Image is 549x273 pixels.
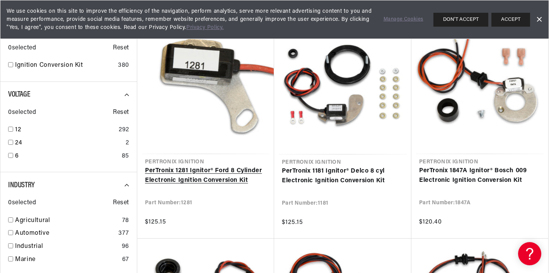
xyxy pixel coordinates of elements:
[15,125,116,135] a: 12
[15,216,119,226] a: Agricultural
[122,151,129,161] div: 85
[15,229,115,239] a: Automotive
[118,229,129,239] div: 377
[282,166,404,186] a: PerTronix 1181 Ignitor® Delco 8 cyl Electronic Ignition Conversion Kit
[119,125,129,135] div: 292
[15,138,123,148] a: 24
[8,181,35,189] span: Industry
[15,255,119,265] a: Marine
[113,108,129,118] span: Reset
[419,166,540,186] a: PerTronix 1847A Ignitor® Bosch 009 Electronic Ignition Conversion Kit
[145,166,266,186] a: PerTronix 1281 Ignitor® Ford 8 Cylinder Electronic Ignition Conversion Kit
[491,13,530,27] button: ACCEPT
[118,61,129,71] div: 380
[186,25,224,31] a: Privacy Policy.
[122,216,129,226] div: 78
[113,43,129,53] span: Reset
[8,198,36,208] span: 0 selected
[8,43,36,53] span: 0 selected
[15,61,115,71] a: Ignition Conversion Kit
[113,198,129,208] span: Reset
[8,108,36,118] span: 0 selected
[384,15,423,24] a: Manage Cookies
[533,14,545,25] a: Dismiss Banner
[122,242,129,252] div: 96
[122,255,129,265] div: 67
[7,7,373,32] span: We use cookies on this site to improve the efficiency of the navigation, perform analytics, serve...
[8,91,30,98] span: Voltage
[15,151,119,161] a: 6
[15,242,119,252] a: Industrial
[433,13,488,27] button: DON'T ACCEPT
[126,138,129,148] div: 2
